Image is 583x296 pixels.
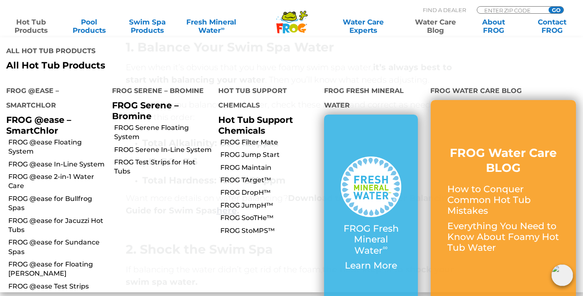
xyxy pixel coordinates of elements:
[326,18,400,34] a: Water CareExperts
[112,100,205,121] p: FROG Serene – Bromine
[6,83,100,115] h4: FROG @ease – SmartChlor
[6,115,100,135] p: FROG @ease – SmartChlor
[471,18,516,34] a: AboutFROG
[220,176,318,185] a: FROG TArget™
[413,18,458,34] a: Water CareBlog
[549,7,563,13] input: GO
[447,145,559,176] h3: FROG Water Care BLOG
[8,282,106,291] a: FROG @ease Test Strips
[114,145,212,154] a: FROG Serene In-Line System
[447,145,559,258] a: FROG Water Care BLOG How to Conquer Common Hot Tub Mistakes Everything You Need to Know About Foa...
[8,160,106,169] a: FROG @ease In-Line System
[220,201,318,210] a: FROG JumpH™
[218,83,312,115] h4: Hot Tub Support Chemicals
[8,216,106,235] a: FROG @ease for Jacuzzi Hot Tubs
[430,83,577,100] h4: FROG Water Care Blog
[8,194,106,213] a: FROG @ease for Bullfrog Spas
[114,123,212,142] a: FROG Serene Floating System
[324,83,417,115] h4: FROG Fresh Mineral Water
[483,7,539,14] input: Zip Code Form
[66,18,112,34] a: PoolProducts
[423,6,466,14] p: Find A Dealer
[383,243,388,252] sup: ∞
[8,260,106,279] a: FROG @ease for Floating [PERSON_NAME]
[447,221,559,254] p: Everything You Need to Know About Foamy Hot Tub Water
[341,223,401,256] p: FROG Fresh Mineral Water
[221,25,224,32] sup: ∞
[220,163,318,172] a: FROG Maintain
[220,138,318,147] a: FROG Filter Mate
[341,260,401,271] p: Learn More
[112,83,205,100] h4: FROG Serene – Bromine
[220,188,318,197] a: FROG DropH™
[220,213,318,223] a: FROG SooTHe™
[218,115,293,135] a: Hot Tub Support Chemicals
[6,60,285,71] a: All Hot Tub Products
[220,226,318,235] a: FROG StoMPS™
[8,238,106,257] a: FROG @ease for Sundance Spas
[114,158,212,176] a: FROG Test Strips for Hot Tubs
[183,18,240,34] a: Fresh MineralWater∞
[6,44,285,60] h4: All Hot Tub Products
[447,184,559,217] p: How to Conquer Common Hot Tub Mistakes
[529,18,575,34] a: ContactFROG
[8,172,106,191] a: FROG @ease 2-in-1 Water Care
[8,138,106,157] a: FROG @ease Floating System
[551,264,573,286] img: openIcon
[341,157,401,275] a: FROG Fresh Mineral Water∞ Learn More
[220,150,318,159] a: FROG Jump Start
[125,18,170,34] a: Swim SpaProducts
[8,18,54,34] a: Hot TubProducts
